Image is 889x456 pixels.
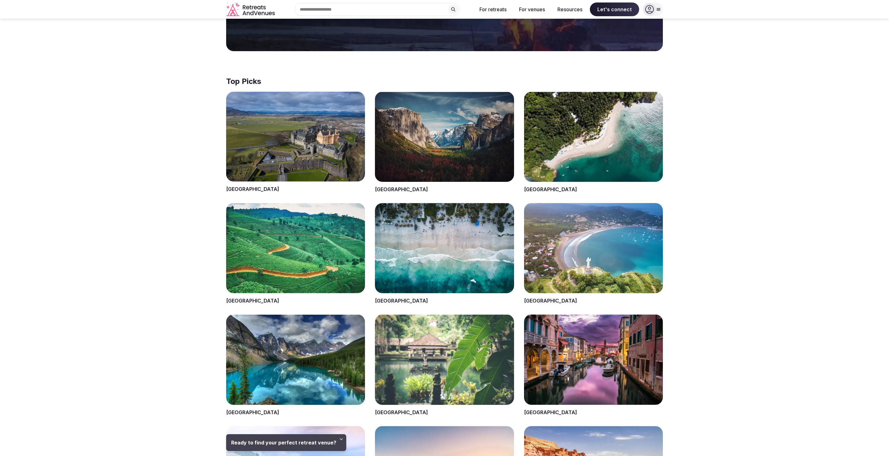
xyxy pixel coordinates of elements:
a: [GEOGRAPHIC_DATA] [375,186,428,192]
a: [GEOGRAPHIC_DATA] [524,409,577,415]
button: For venues [514,2,550,16]
svg: Retreats and Venues company logo [226,2,276,17]
a: [GEOGRAPHIC_DATA] [226,409,279,415]
span: Let's connect [590,2,639,16]
a: [GEOGRAPHIC_DATA] [226,186,279,192]
button: Resources [552,2,587,16]
a: [GEOGRAPHIC_DATA] [375,409,428,415]
a: Visit the homepage [226,2,276,17]
a: [GEOGRAPHIC_DATA] [226,298,279,304]
a: [GEOGRAPHIC_DATA] [524,298,577,304]
a: [GEOGRAPHIC_DATA] [524,186,577,192]
button: For retreats [474,2,512,16]
a: [GEOGRAPHIC_DATA] [375,298,428,304]
h2: Top Picks [226,76,663,87]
